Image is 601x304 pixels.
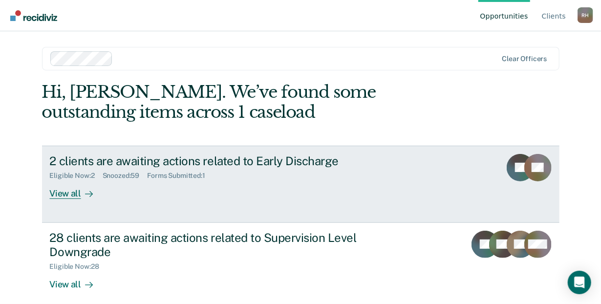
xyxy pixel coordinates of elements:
[147,172,213,180] div: Forms Submitted : 1
[568,271,591,294] div: Open Intercom Messenger
[578,7,593,23] button: Profile dropdown button
[103,172,148,180] div: Snoozed : 59
[42,82,456,122] div: Hi, [PERSON_NAME]. We’ve found some outstanding items across 1 caseload
[50,231,393,259] div: 28 clients are awaiting actions related to Supervision Level Downgrade
[50,271,105,290] div: View all
[50,180,105,199] div: View all
[50,262,107,271] div: Eligible Now : 28
[50,172,103,180] div: Eligible Now : 2
[42,146,559,223] a: 2 clients are awaiting actions related to Early DischargeEligible Now:2Snoozed:59Forms Submitted:...
[50,154,393,168] div: 2 clients are awaiting actions related to Early Discharge
[10,10,57,21] img: Recidiviz
[578,7,593,23] div: R H
[502,55,547,63] div: Clear officers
